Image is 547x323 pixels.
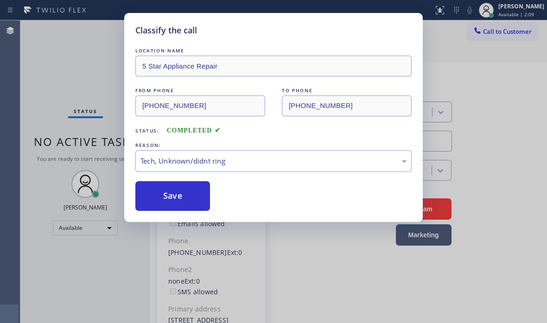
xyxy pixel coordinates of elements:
[135,95,265,116] input: From phone
[282,86,412,95] div: TO PHONE
[135,181,210,211] button: Save
[140,156,407,166] div: Tech, Unknown/didnt ring
[135,140,412,150] div: REASON:
[282,95,412,116] input: To phone
[135,127,159,134] span: Status:
[167,127,221,134] span: COMPLETED
[135,24,197,37] h5: Classify the call
[135,46,412,56] div: LOCATION NAME
[135,86,265,95] div: FROM PHONE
